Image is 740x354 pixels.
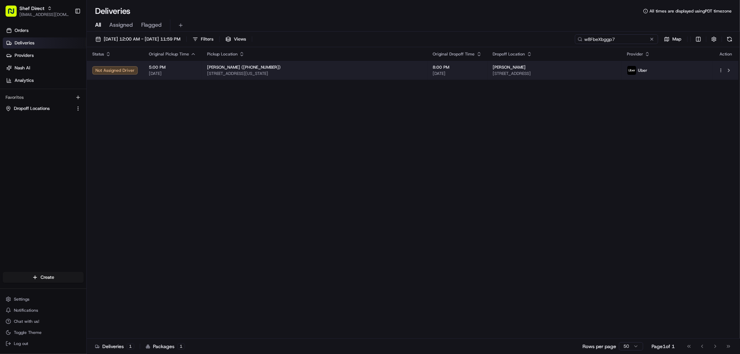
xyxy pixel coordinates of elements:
span: Chat with us! [14,319,39,324]
span: [STREET_ADDRESS] [493,71,616,76]
button: [EMAIL_ADDRESS][DOMAIN_NAME] [19,12,69,17]
div: 1 [177,343,185,349]
button: Settings [3,294,84,304]
div: We're available if you need us! [31,73,95,79]
span: Original Pickup Time [149,51,189,57]
span: Pickup Location [207,51,238,57]
span: Deliveries [15,40,34,46]
span: Provider [627,51,643,57]
span: [DATE] [433,71,482,76]
span: Filters [201,36,213,42]
span: Nash AI [15,65,30,71]
span: Toggle Theme [14,330,42,335]
div: Past conversations [7,90,46,96]
span: Dropoff Location [493,51,525,57]
button: Toggle Theme [3,328,84,337]
span: Settings [14,296,29,302]
button: Start new chat [118,68,126,77]
span: [DATE] 12:00 AM - [DATE] 11:59 PM [104,36,180,42]
span: 8:00 PM [433,64,482,70]
div: 📗 [7,137,12,143]
div: Packages [146,343,185,350]
button: See all [108,89,126,97]
h1: Deliveries [95,6,130,17]
span: [PERSON_NAME] ([PHONE_NUMBER]) [207,64,281,70]
div: 1 [127,343,134,349]
a: 💻API Documentation [56,133,114,146]
span: Flagged [141,21,162,29]
img: Nash [7,7,21,21]
p: Rows per page [582,343,616,350]
a: 📗Knowledge Base [4,133,56,146]
a: Deliveries [3,37,86,49]
div: Favorites [3,92,84,103]
span: Views [234,36,246,42]
img: uber-new-logo.jpeg [627,66,636,75]
a: Orders [3,25,86,36]
button: Shef Direct[EMAIL_ADDRESS][DOMAIN_NAME] [3,3,72,19]
div: Deliveries [95,343,134,350]
a: Powered byPylon [49,153,84,158]
span: Original Dropoff Time [433,51,475,57]
span: Analytics [15,77,34,84]
a: Dropoff Locations [6,105,73,112]
span: Create [41,274,54,280]
span: • [50,107,52,113]
span: Assigned [109,21,133,29]
button: Filters [189,34,216,44]
input: Type to search [575,34,658,44]
img: 1736555255976-a54dd68f-1ca7-489b-9aae-adbdc363a1c4 [7,66,19,79]
div: Action [718,51,733,57]
span: Map [672,36,681,42]
span: Orders [15,27,28,34]
span: [STREET_ADDRESS][US_STATE] [207,71,422,76]
img: Shef Support [7,101,18,112]
span: Shef Support [22,107,49,113]
a: Providers [3,50,86,61]
span: Uber [638,68,647,73]
span: 5:00 PM [149,64,196,70]
img: 8571987876998_91fb9ceb93ad5c398215_72.jpg [15,66,27,79]
button: Shef Direct [19,5,44,12]
button: Refresh [725,34,734,44]
button: Chat with us! [3,317,84,326]
p: Welcome 👋 [7,28,126,39]
div: Page 1 of 1 [652,343,675,350]
span: [PERSON_NAME] [493,64,526,70]
div: Start new chat [31,66,114,73]
button: Dropoff Locations [3,103,84,114]
span: [DATE] [54,107,68,113]
input: Clear [18,45,114,52]
button: Notifications [3,305,84,315]
span: Dropoff Locations [14,105,50,112]
span: All [95,21,101,29]
span: API Documentation [66,136,111,143]
button: Views [222,34,249,44]
div: 💻 [59,137,64,143]
span: Knowledge Base [14,136,53,143]
button: Log out [3,339,84,348]
span: Providers [15,52,34,59]
span: Log out [14,341,28,346]
button: [DATE] 12:00 AM - [DATE] 11:59 PM [92,34,184,44]
span: Pylon [69,153,84,158]
span: All times are displayed using PDT timezone [649,8,732,14]
span: Status [92,51,104,57]
a: Nash AI [3,62,86,74]
button: Map [661,34,684,44]
span: [DATE] [149,71,196,76]
a: Analytics [3,75,86,86]
span: Notifications [14,308,38,313]
button: Create [3,272,84,283]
